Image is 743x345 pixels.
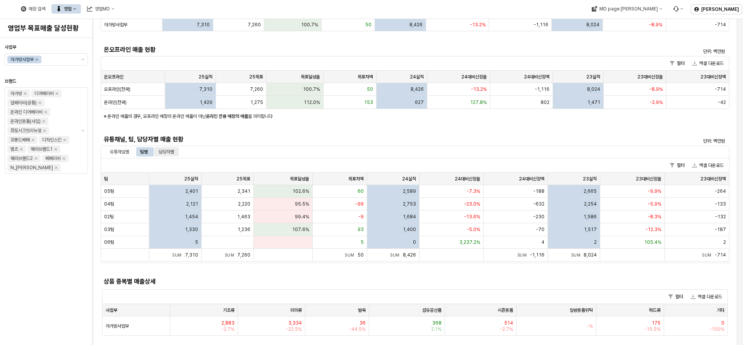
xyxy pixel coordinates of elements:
[715,188,726,194] span: -264
[571,253,584,257] span: Sum
[197,22,210,28] span: 7,310
[570,307,593,313] span: 일반용품위탁
[186,201,198,207] span: 2,121
[586,22,599,28] span: 8,024
[648,188,661,194] span: -9.9%
[104,239,114,245] span: 06팀
[31,138,34,141] div: Remove 꼬똥드베베
[301,74,320,80] span: 목표달성율
[530,252,544,258] span: -1,116
[500,326,513,332] span: -2.7%
[464,214,480,220] span: -13.6%
[594,239,597,245] span: 2
[688,292,725,301] button: 엑셀 다운로드
[301,22,318,28] span: 100.7%
[238,226,250,233] span: 1,236
[422,307,442,313] span: 섬유공산품
[599,6,657,12] div: MD page [PERSON_NAME]
[723,239,726,245] span: 2
[38,101,41,104] div: Remove 냅베이비(공통)
[10,136,30,144] div: 꼬똥드베베
[29,6,45,12] div: 매장 검색
[459,239,480,245] span: 3,237.2%
[55,92,58,95] div: Remove 디어베이비
[519,176,544,182] span: 24대비신장액
[536,226,544,233] span: -70
[367,86,373,92] span: 50
[715,214,726,220] span: -132
[577,48,725,55] p: 단위: 백만원
[106,323,129,329] span: 아가방사업부
[470,22,486,28] span: -13.2%
[689,161,727,170] button: 엑셀 다운로드
[715,252,726,258] span: -714
[471,86,487,92] span: -13.2%
[16,4,50,14] button: 매장 검색
[721,320,724,326] span: 0
[248,22,261,28] span: 7,260
[715,226,726,233] span: -187
[304,99,320,105] span: 112.0%
[45,155,61,162] div: 베베리쉬
[185,214,198,220] span: 1,454
[236,176,250,182] span: 25목표
[409,22,423,28] span: 8,426
[644,326,661,332] span: -15.5%
[577,138,725,144] p: 단위: 백만원
[358,74,373,80] span: 목표차액
[10,164,53,172] div: N_[PERSON_NAME]
[105,147,134,156] div: 유통채널별
[10,145,18,153] div: 엘츠
[303,86,320,92] span: 100.7%
[402,176,416,182] span: 24실적
[403,226,416,233] span: 1,400
[140,147,148,156] div: 팀별
[649,86,663,92] span: -8.9%
[413,239,416,245] span: 0
[587,4,667,14] div: MD page 이동
[78,54,87,65] button: 제안 사항 표시
[470,99,487,105] span: 127.8%
[104,113,621,120] p: ※ 온라인 매출의 경우, 오프라인 매장의 온라인 매출이 아닌 을 의미합니다
[20,148,23,151] div: Remove 엘츠
[31,145,53,153] div: 해외브랜드1
[250,99,263,105] span: 1,275
[358,252,364,258] span: 50
[154,147,179,156] div: 담당자별
[238,188,250,194] span: 2,341
[104,136,569,143] h5: 유통채널, 팀, 담당자별 매출 현황
[644,239,661,245] span: 105.4%
[110,147,129,156] div: 유통채널별
[10,99,37,107] div: 냅베이비(공통)
[358,307,366,313] span: 발육
[701,6,739,12] p: [PERSON_NAME]
[345,253,358,257] span: Sum
[185,188,198,194] span: 2,401
[541,99,550,105] span: 802
[221,320,235,326] span: 2,883
[358,214,364,220] span: -9
[700,176,726,182] span: 23대비신장액
[106,307,117,313] span: 사업부
[184,176,198,182] span: 25실적
[51,4,81,14] button: 영업
[104,86,130,92] span: 오프라인(전국)
[517,253,530,257] span: Sum
[295,214,309,220] span: 99.4%
[64,6,72,12] div: 영업
[104,278,569,286] h5: 상품 종목별 매출상세
[104,188,114,194] span: 05팀
[200,99,212,105] span: 1,429
[534,22,548,28] span: -1,116
[10,117,41,125] div: 온라인용품(사입)
[5,44,16,50] span: 사업부
[410,74,424,80] span: 24실적
[364,99,373,105] span: 153
[348,176,364,182] span: 목표차액
[42,120,45,123] div: Remove 온라인용품(사입)
[649,22,663,28] span: -8.9%
[390,253,403,257] span: Sum
[78,88,87,173] button: 제안 사항 표시
[411,86,424,92] span: 8,426
[358,226,364,233] span: 93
